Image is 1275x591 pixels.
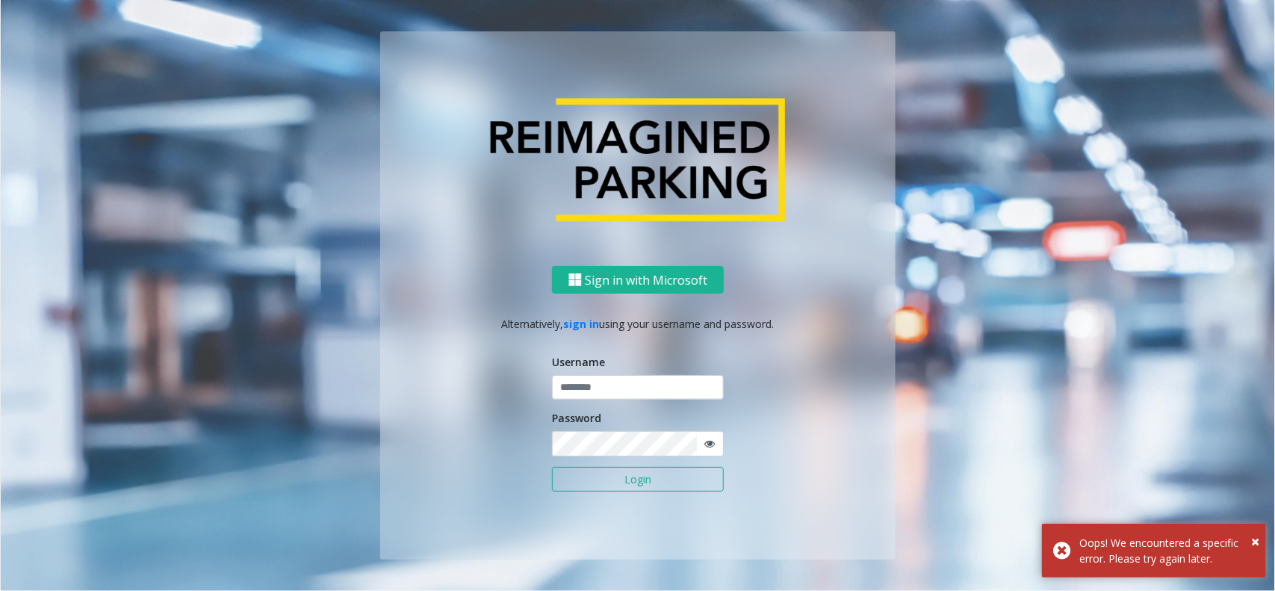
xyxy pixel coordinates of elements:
a: sign in [564,317,600,331]
button: Login [552,467,724,492]
span: × [1251,531,1259,551]
div: Oops! We encountered a specific error. Please try again later. [1079,535,1255,566]
button: Sign in with Microsoft [552,266,724,294]
label: Password [552,410,601,426]
p: Alternatively, using your username and password. [395,316,881,332]
button: Close [1251,530,1259,553]
label: Username [552,354,605,370]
